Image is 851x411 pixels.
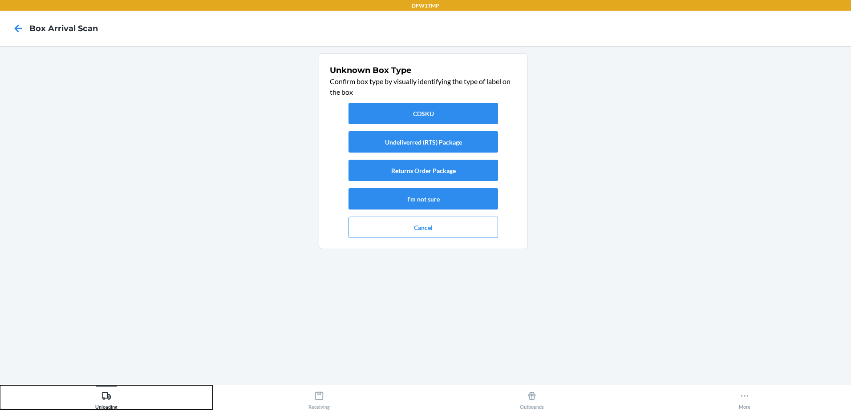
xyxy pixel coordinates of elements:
div: Receiving [308,387,330,410]
h4: Box Arrival Scan [29,23,98,34]
button: Cancel [349,217,498,238]
button: CDSKU [349,103,498,124]
button: Returns Order Package [349,160,498,181]
p: Confirm box type by visually identifying the type of label on the box [330,76,517,97]
button: More [638,385,851,410]
div: Outbounds [520,387,544,410]
button: Undeliverred (RTS) Package [349,131,498,153]
p: DFW1TMP [412,2,439,10]
h1: Unknown Box Type [330,64,517,76]
button: Outbounds [425,385,638,410]
button: Receiving [213,385,425,410]
div: Unloading [95,387,118,410]
div: More [739,387,750,410]
button: I'm not sure [349,188,498,210]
